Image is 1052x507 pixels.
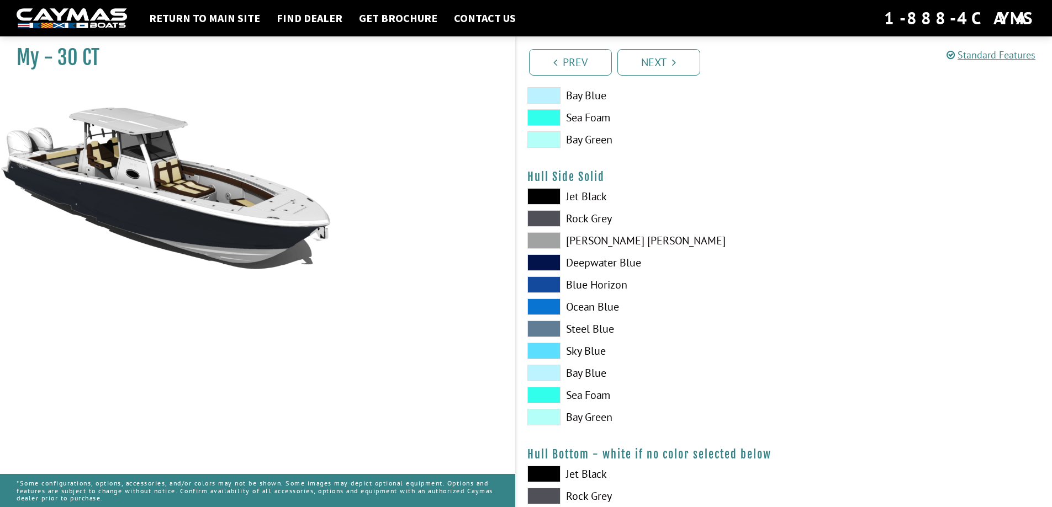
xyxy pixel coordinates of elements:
div: 1-888-4CAYMAS [884,6,1035,30]
label: Sea Foam [527,387,773,403]
h1: My - 30 CT [17,45,488,70]
p: *Some configurations, options, accessories, and/or colors may not be shown. Some images may depic... [17,474,499,507]
label: Bay Blue [527,87,773,104]
a: Return to main site [144,11,266,25]
label: Blue Horizon [527,276,773,293]
a: Standard Features [947,49,1035,61]
h4: Hull Side Solid [527,170,1042,184]
label: [PERSON_NAME] [PERSON_NAME] [527,232,773,249]
label: Rock Grey [527,488,773,504]
label: Bay Green [527,131,773,148]
a: Contact Us [448,11,521,25]
label: Jet Black [527,188,773,205]
a: Get Brochure [353,11,443,25]
label: Ocean Blue [527,298,773,315]
label: Jet Black [527,466,773,482]
label: Sea Foam [527,109,773,126]
label: Bay Green [527,409,773,425]
label: Rock Grey [527,210,773,227]
label: Bay Blue [527,365,773,381]
img: white-logo-c9c8dbefe5ff5ceceb0f0178aa75bf4bb51f6bca0971e226c86eb53dfe498488.png [17,8,127,29]
label: Deepwater Blue [527,254,773,271]
label: Sky Blue [527,343,773,359]
h4: Hull Bottom - white if no color selected below [527,447,1042,461]
label: Steel Blue [527,321,773,337]
a: Find Dealer [271,11,348,25]
a: Next [617,49,700,76]
a: Prev [529,49,612,76]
